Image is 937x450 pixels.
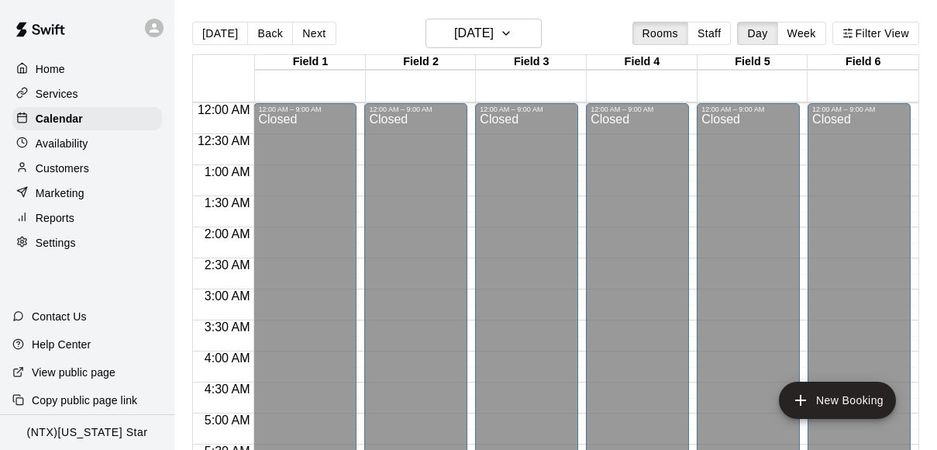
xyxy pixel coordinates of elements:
[36,136,88,151] p: Availability
[36,161,89,176] p: Customers
[32,309,87,324] p: Contact Us
[587,55,698,70] div: Field 4
[808,55,918,70] div: Field 6
[36,235,76,251] p: Settings
[201,289,254,303] span: 3:00 AM
[480,106,574,113] div: 12:00 AM – 9:00 AM
[698,55,808,70] div: Field 5
[12,82,162,106] a: Services
[36,210,74,226] p: Reports
[687,22,732,45] button: Staff
[12,157,162,180] a: Customers
[201,320,254,334] span: 3:30 AM
[201,165,254,178] span: 1:00 AM
[12,182,162,205] a: Marketing
[12,57,162,81] a: Home
[701,106,795,113] div: 12:00 AM – 9:00 AM
[366,55,477,70] div: Field 2
[194,103,254,116] span: 12:00 AM
[591,106,684,113] div: 12:00 AM – 9:00 AM
[201,258,254,272] span: 2:30 AM
[26,424,147,441] p: (NTX)[US_STATE] Star
[255,55,366,70] div: Field 1
[12,132,162,155] a: Availability
[36,111,83,126] p: Calendar
[425,19,542,48] button: [DATE]
[32,393,137,408] p: Copy public page link
[201,196,254,209] span: 1:30 AM
[832,22,919,45] button: Filter View
[36,61,65,77] p: Home
[258,106,352,113] div: 12:00 AM – 9:00 AM
[454,22,494,44] h6: [DATE]
[779,382,896,419] button: add
[369,106,463,113] div: 12:00 AM – 9:00 AM
[12,231,162,254] a: Settings
[32,337,91,352] p: Help Center
[201,351,254,365] span: 4:00 AM
[194,134,254,147] span: 12:30 AM
[201,382,254,396] span: 4:30 AM
[777,22,826,45] button: Week
[812,106,906,113] div: 12:00 AM – 9:00 AM
[36,185,84,201] p: Marketing
[36,86,78,102] p: Services
[247,22,293,45] button: Back
[12,107,162,130] a: Calendar
[12,206,162,230] a: Reports
[201,414,254,427] span: 5:00 AM
[32,365,115,380] p: View public page
[201,227,254,241] span: 2:00 AM
[192,22,248,45] button: [DATE]
[476,55,587,70] div: Field 3
[292,22,336,45] button: Next
[632,22,688,45] button: Rooms
[737,22,777,45] button: Day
